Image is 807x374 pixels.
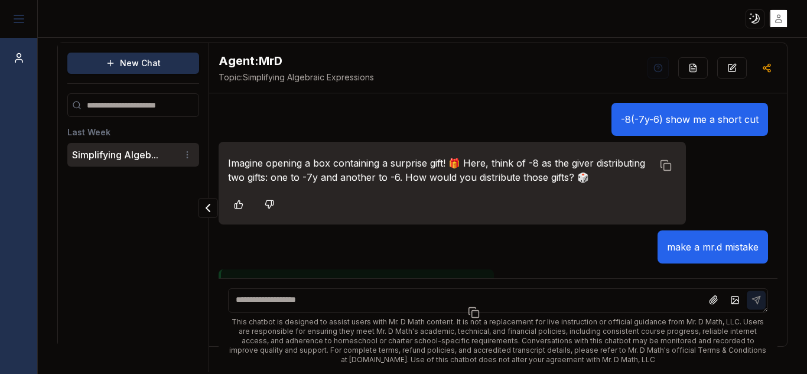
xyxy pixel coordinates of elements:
button: Conversation options [180,148,194,162]
button: Re-Fill Questions [678,57,708,79]
button: New Chat [67,53,199,74]
h2: MrD [219,53,374,69]
button: Collapse panel [198,198,218,218]
p: -8(-7y-6) show me a short cut [621,112,759,126]
button: Simplifying Algeb... [72,148,158,162]
p: Imagine opening a box containing a surprise gift! 🎁 Here, think of -8 as the giver distributing t... [228,156,653,184]
h3: Last Week [67,126,199,138]
button: Help Videos [647,57,669,79]
img: placeholder-user.jpg [770,10,788,27]
p: make a mr.d mistake [667,240,759,254]
span: Simplifying Algebraic Expressions [219,71,374,83]
div: This chatbot is designed to assist users with Mr. D Math content. It is not a replacement for liv... [228,317,769,365]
